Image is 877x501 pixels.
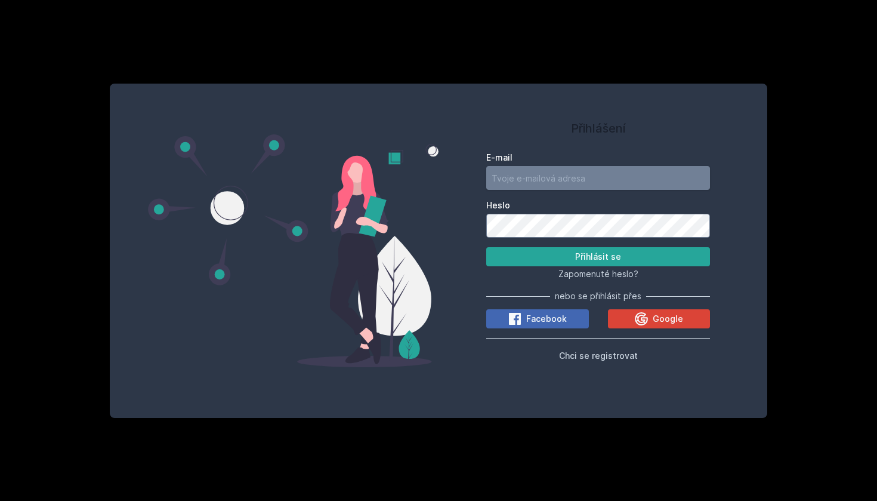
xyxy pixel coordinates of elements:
[559,351,638,361] span: Chci se registrovat
[486,309,589,328] button: Facebook
[559,348,638,362] button: Chci se registrovat
[558,269,638,279] span: Zapomenuté heslo?
[486,119,710,137] h1: Přihlášení
[486,199,710,211] label: Heslo
[526,313,567,325] span: Facebook
[555,290,641,302] span: nebo se přihlásit přes
[486,247,710,266] button: Přihlásit se
[653,313,683,325] span: Google
[486,152,710,164] label: E-mail
[486,166,710,190] input: Tvoje e-mailová adresa
[608,309,711,328] button: Google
